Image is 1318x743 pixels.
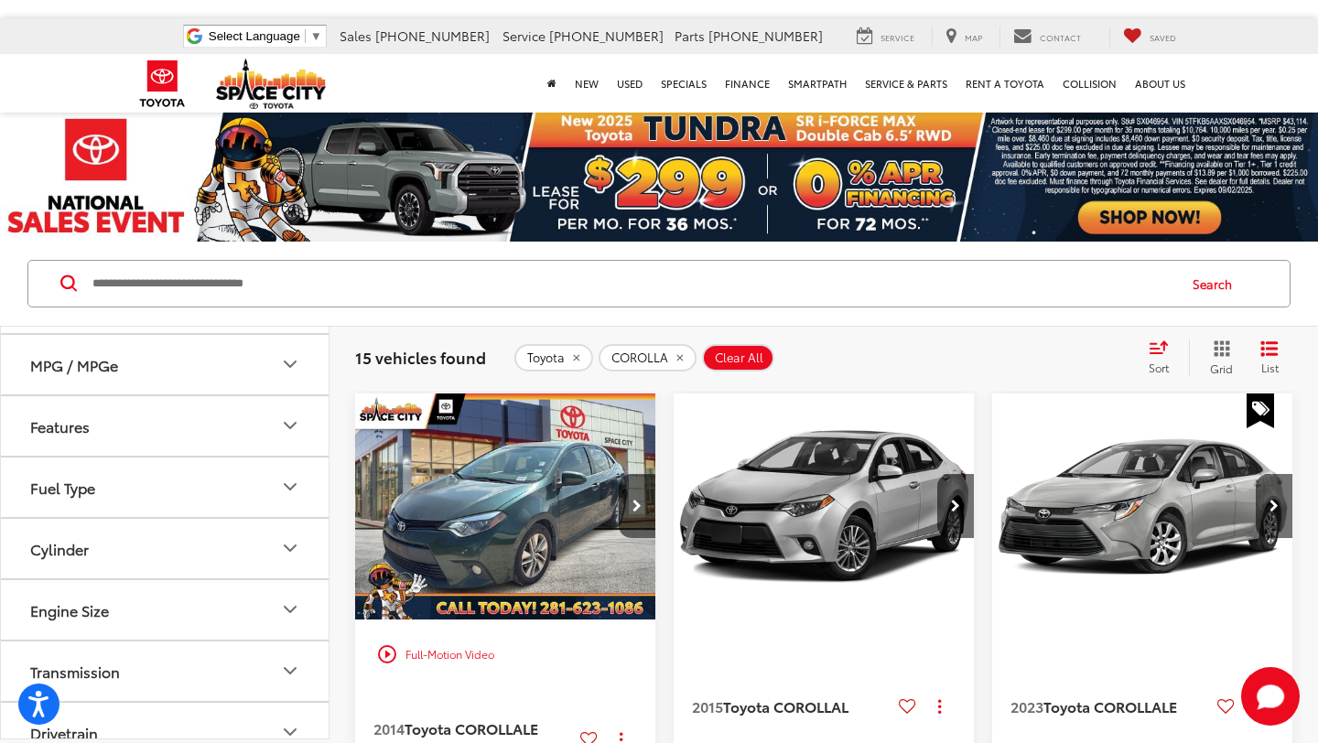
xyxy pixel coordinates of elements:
[673,393,976,619] div: 2015 Toyota COROLLA L 0
[1043,695,1161,716] span: Toyota COROLLA
[1189,339,1247,376] button: Grid View
[611,350,668,365] span: COROLLA
[502,27,546,45] span: Service
[279,537,301,559] div: Cylinder
[1,519,330,578] button: CylinderCylinder
[1,396,330,456] button: FeaturesFeatures
[692,695,723,716] span: 2015
[956,54,1053,113] a: Rent a Toyota
[310,29,322,43] span: ▼
[279,721,301,743] div: Drivetrain
[1210,361,1233,376] span: Grid
[991,393,1294,620] img: 2023 Toyota COROLLA LE FWD
[1010,695,1043,716] span: 2023
[1260,360,1279,375] span: List
[30,662,120,680] div: Transmission
[30,601,109,619] div: Engine Size
[991,393,1294,619] a: 2023 Toyota COROLLA LE FWD2023 Toyota COROLLA LE FWD2023 Toyota COROLLA LE FWD2023 Toyota COROLLA...
[1161,695,1177,716] span: LE
[608,54,652,113] a: Used
[880,31,914,43] span: Service
[1,458,330,517] button: Fuel TypeFuel Type
[937,474,974,538] button: Next image
[932,27,996,47] a: Map
[856,54,956,113] a: Service & Parts
[723,695,841,716] span: Toyota COROLLA
[527,350,565,365] span: Toyota
[675,27,705,45] span: Parts
[599,344,697,371] button: remove COROLLA
[1149,360,1169,375] span: Sort
[279,353,301,375] div: MPG / MPGe
[373,717,405,738] span: 2014
[405,717,523,738] span: Toyota COROLLA
[279,415,301,436] div: Features
[652,54,716,113] a: Specials
[708,27,823,45] span: [PHONE_NUMBER]
[1109,27,1190,47] a: My Saved Vehicles
[549,27,664,45] span: [PHONE_NUMBER]
[619,474,655,538] button: Next image
[1256,474,1292,538] button: Next image
[340,27,372,45] span: Sales
[715,350,763,365] span: Clear All
[924,690,956,722] button: Actions
[999,27,1095,47] a: Contact
[843,27,928,47] a: Service
[1,641,330,701] button: TransmissionTransmission
[375,27,490,45] span: [PHONE_NUMBER]
[1010,696,1210,716] a: 2023Toyota COROLLALE
[128,54,197,113] img: Toyota
[566,54,608,113] a: New
[30,724,98,741] div: Drivetrain
[965,31,982,43] span: Map
[991,393,1294,619] div: 2023 Toyota COROLLA LE 0
[1040,31,1081,43] span: Contact
[1,580,330,640] button: Engine SizeEngine Size
[1175,261,1259,307] button: Search
[209,29,300,43] span: Select Language
[30,540,89,557] div: Cylinder
[279,598,301,620] div: Engine Size
[216,59,326,109] img: Space City Toyota
[305,29,306,43] span: ​
[91,262,1175,306] input: Search by Make, Model, or Keyword
[354,393,657,620] img: 2014 Toyota COROLLA LE ECO PREMIUM
[1247,339,1292,376] button: List View
[673,393,976,620] img: 2015 Toyota COROLLA LE GRADE FWD
[514,344,593,371] button: remove Toyota
[1053,54,1126,113] a: Collision
[1247,393,1274,428] span: Special
[841,695,848,716] span: L
[1140,339,1189,376] button: Select sort value
[716,54,779,113] a: Finance
[692,696,891,716] a: 2015Toyota COROLLAL
[702,344,774,371] button: Clear All
[1241,667,1300,726] button: Toggle Chat Window
[30,479,95,496] div: Fuel Type
[538,54,566,113] a: Home
[1,335,330,394] button: MPG / MPGeMPG / MPGe
[354,393,657,619] a: 2014 Toyota COROLLA LE ECO PREMIUM2014 Toyota COROLLA LE ECO PREMIUM2014 Toyota COROLLA LE ECO PR...
[30,417,90,435] div: Features
[1126,54,1194,113] a: About Us
[1241,667,1300,726] svg: Start Chat
[354,393,657,619] div: 2014 Toyota COROLLA LE ECO 0
[938,699,941,714] span: dropdown dots
[355,346,486,368] span: 15 vehicles found
[30,356,118,373] div: MPG / MPGe
[779,54,856,113] a: SmartPath
[673,393,976,619] a: 2015 Toyota COROLLA LE GRADE FWD2015 Toyota COROLLA LE GRADE FWD2015 Toyota COROLLA LE GRADE FWD2...
[1150,31,1176,43] span: Saved
[279,476,301,498] div: Fuel Type
[209,29,322,43] a: Select Language​
[279,660,301,682] div: Transmission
